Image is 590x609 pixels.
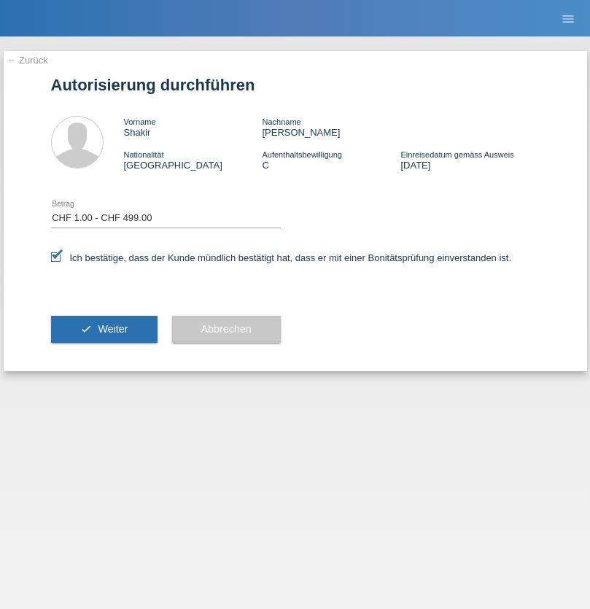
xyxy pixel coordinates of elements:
[51,316,158,344] button: check Weiter
[7,55,48,66] a: ← Zurück
[98,323,128,335] span: Weiter
[554,14,583,23] a: menu
[172,316,281,344] button: Abbrechen
[400,149,539,171] div: [DATE]
[124,150,164,159] span: Nationalität
[51,252,512,263] label: Ich bestätige, dass der Kunde mündlich bestätigt hat, dass er mit einer Bonitätsprüfung einversta...
[561,12,575,26] i: menu
[400,150,513,159] span: Einreisedatum gemäss Ausweis
[262,150,341,159] span: Aufenthaltsbewilligung
[262,149,400,171] div: C
[80,323,92,335] i: check
[201,323,252,335] span: Abbrechen
[262,117,300,126] span: Nachname
[124,149,263,171] div: [GEOGRAPHIC_DATA]
[51,76,540,94] h1: Autorisierung durchführen
[124,116,263,138] div: Shakir
[124,117,156,126] span: Vorname
[262,116,400,138] div: [PERSON_NAME]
